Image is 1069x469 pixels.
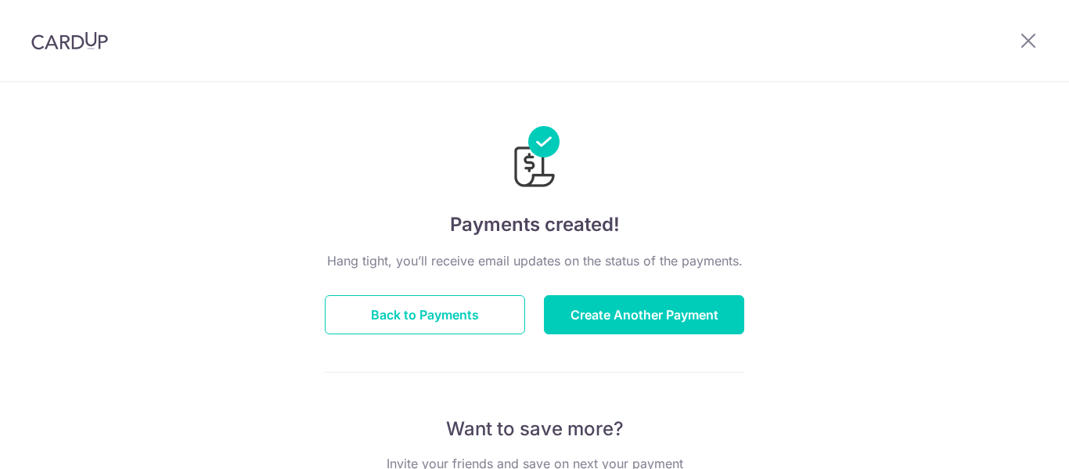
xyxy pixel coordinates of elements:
button: Create Another Payment [544,295,744,334]
button: Back to Payments [325,295,525,334]
h4: Payments created! [325,211,744,239]
p: Hang tight, you’ll receive email updates on the status of the payments. [325,251,744,270]
img: CardUp [31,31,108,50]
img: Payments [509,126,560,192]
p: Want to save more? [325,417,744,442]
